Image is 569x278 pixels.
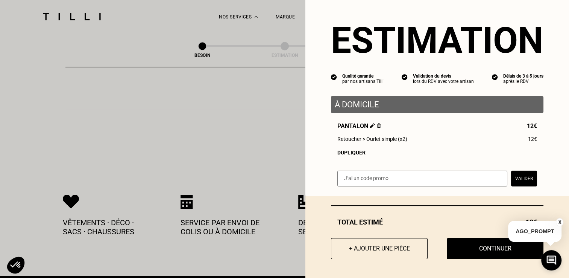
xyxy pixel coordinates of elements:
[503,73,543,79] div: Délais de 3 à 5 jours
[556,218,563,226] button: X
[337,136,407,142] span: Retoucher > Ourlet simple (x2)
[342,73,384,79] div: Qualité garantie
[370,123,375,128] img: Éditer
[511,171,537,186] button: Valider
[342,79,384,84] div: par nos artisans Tilli
[528,136,537,142] span: 12€
[331,19,543,61] section: Estimation
[508,221,561,242] p: AGO_PROMPT
[337,122,381,130] span: Pantalon
[331,73,337,80] img: icon list info
[527,122,537,130] span: 12€
[331,238,428,259] button: + Ajouter une pièce
[413,79,474,84] div: lors du RDV avec votre artisan
[337,150,537,156] div: Dupliquer
[335,100,540,109] p: À domicile
[503,79,543,84] div: après le RDV
[337,171,507,186] input: J‘ai un code promo
[492,73,498,80] img: icon list info
[413,73,474,79] div: Validation du devis
[331,218,543,226] div: Total estimé
[447,238,543,259] button: Continuer
[402,73,408,80] img: icon list info
[377,123,381,128] img: Supprimer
